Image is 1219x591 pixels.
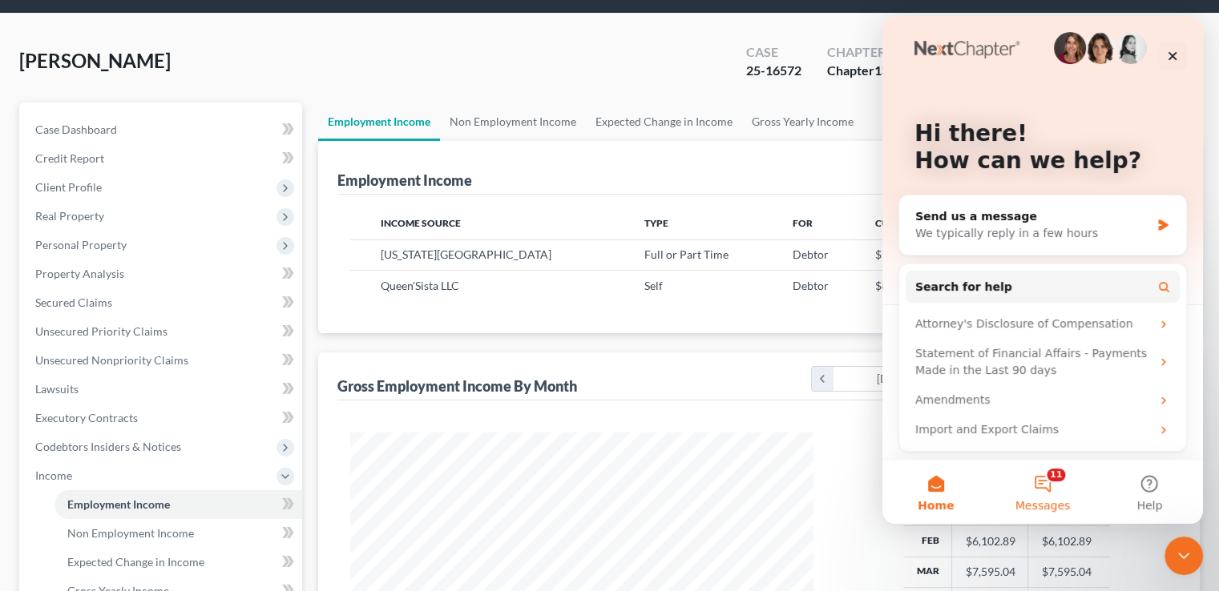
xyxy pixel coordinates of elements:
[644,247,729,261] span: Full or Part Time
[965,564,1015,580] div: $7,595.04
[793,217,813,229] span: For
[35,468,72,482] span: Income
[903,526,952,557] th: Feb
[965,533,1015,549] div: $6,102.89
[35,123,117,136] span: Case Dashboard
[318,103,440,141] a: Employment Income
[874,62,889,78] span: 13
[35,151,104,165] span: Credit Report
[381,247,551,261] span: [US_STATE][GEOGRAPHIC_DATA]
[337,171,472,190] div: Employment Income
[35,238,127,251] span: Personal Property
[22,317,302,346] a: Unsecured Priority Claims
[440,103,586,141] a: Non Employment Income
[381,279,459,292] span: Queen'Sista LLC
[827,43,889,62] div: Chapter
[54,519,302,548] a: Non Employment Income
[882,16,1203,524] iframe: Intercom live chat
[746,62,801,80] div: 25-16572
[35,353,188,367] span: Unsecured Nonpriority Claims
[834,367,956,391] div: [DATE]
[381,217,461,229] span: Income Source
[67,526,194,540] span: Non Employment Income
[644,279,663,292] span: Self
[337,376,577,396] div: Gross Employment Income By Month
[35,440,181,453] span: Codebtors Insiders & Notices
[22,346,302,375] a: Unsecured Nonpriority Claims
[644,217,668,229] span: Type
[35,382,79,396] span: Lawsuits
[746,43,801,62] div: Case
[35,295,112,309] span: Secured Claims
[586,103,742,141] a: Expected Change in Income
[22,259,302,288] a: Property Analysis
[19,49,171,72] span: [PERSON_NAME]
[875,279,910,292] span: $83.33
[793,279,829,292] span: Debtor
[903,557,952,587] th: Mar
[67,555,204,569] span: Expected Change in Income
[1028,526,1110,557] td: $6,102.89
[22,404,302,432] a: Executory Contracts
[54,490,302,519] a: Employment Income
[1165,537,1203,575] iframe: Intercom live chat
[22,375,302,404] a: Lawsuits
[875,247,925,261] span: $7,001.63
[67,497,170,511] span: Employment Income
[35,267,124,280] span: Property Analysis
[22,115,302,144] a: Case Dashboard
[1028,557,1110,587] td: $7,595.04
[793,247,829,261] span: Debtor
[35,411,138,424] span: Executory Contracts
[22,288,302,317] a: Secured Claims
[742,103,863,141] a: Gross Yearly Income
[35,324,168,338] span: Unsecured Priority Claims
[875,217,1010,229] span: Current Monthly Income
[827,62,889,80] div: Chapter
[35,180,102,194] span: Client Profile
[812,367,834,391] i: chevron_left
[35,209,104,223] span: Real Property
[22,144,302,173] a: Credit Report
[54,548,302,577] a: Expected Change in Income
